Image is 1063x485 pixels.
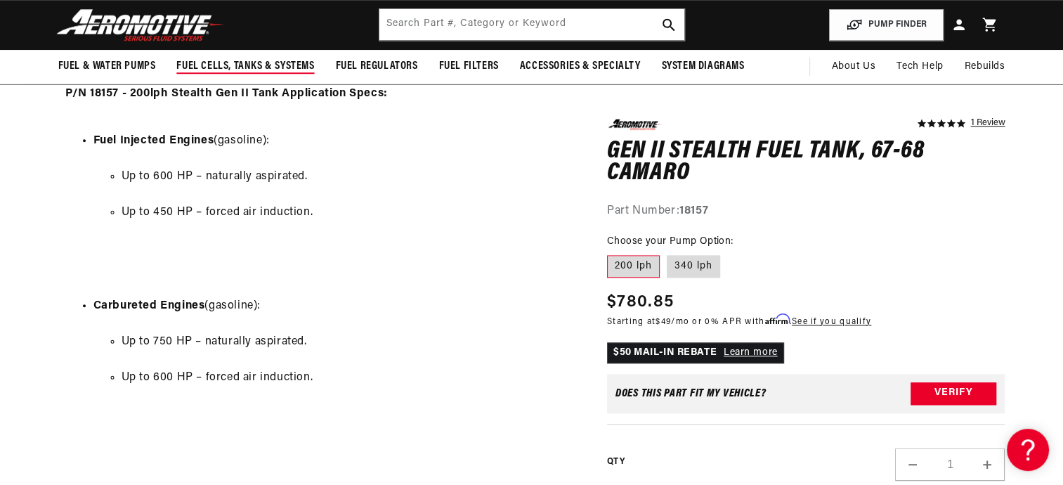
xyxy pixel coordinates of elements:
[656,318,671,326] span: $49
[886,50,953,84] summary: Tech Help
[166,50,325,83] summary: Fuel Cells, Tanks & Systems
[607,202,1005,221] div: Part Number:
[607,342,784,363] p: $50 MAIL-IN REBATE
[325,50,429,83] summary: Fuel Regulators
[792,318,871,326] a: See if you qualify - Learn more about Affirm Financing (opens in modal)
[509,50,651,83] summary: Accessories & Specialty
[667,256,720,278] label: 340 lph
[122,168,572,186] li: Up to 600 HP – naturally aspirated.
[607,141,1005,185] h1: Gen II Stealth Fuel Tank, 67-68 Camaro
[336,59,418,74] span: Fuel Regulators
[821,50,886,84] a: About Us
[970,119,1005,129] a: 1 reviews
[122,204,572,222] li: Up to 450 HP – forced air induction.
[607,256,660,278] label: 200 lph
[662,59,745,74] span: System Diagrams
[122,369,572,387] li: Up to 600 HP – forced air induction.
[58,59,156,74] span: Fuel & Water Pumps
[765,314,790,325] span: Affirm
[829,9,944,41] button: PUMP FINDER
[93,132,572,279] li: (gasoline):
[965,59,1005,75] span: Rebuilds
[93,135,214,146] strong: Fuel Injected Engines
[724,347,778,358] a: Learn more
[93,300,205,311] strong: Carbureted Engines
[896,59,943,75] span: Tech Help
[48,50,167,83] summary: Fuel & Water Pumps
[607,290,674,315] span: $780.85
[65,88,388,99] strong: P/N 18157 - 200lph Stealth Gen II Tank Application Specs:
[429,50,509,83] summary: Fuel Filters
[679,205,708,216] strong: 18157
[653,9,684,40] button: search button
[607,315,871,328] p: Starting at /mo or 0% APR with .
[651,50,755,83] summary: System Diagrams
[607,235,735,250] legend: Choose your Pump Option:
[379,9,684,40] input: Search by Part Number, Category or Keyword
[615,388,767,399] div: Does This part fit My vehicle?
[954,50,1016,84] summary: Rebuilds
[911,382,996,405] button: Verify
[439,59,499,74] span: Fuel Filters
[831,61,875,72] span: About Us
[520,59,641,74] span: Accessories & Specialty
[53,8,228,41] img: Aeromotive
[607,457,625,469] label: QTY
[122,333,572,351] li: Up to 750 HP – naturally aspirated.
[93,297,572,444] li: (gasoline):
[176,59,314,74] span: Fuel Cells, Tanks & Systems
